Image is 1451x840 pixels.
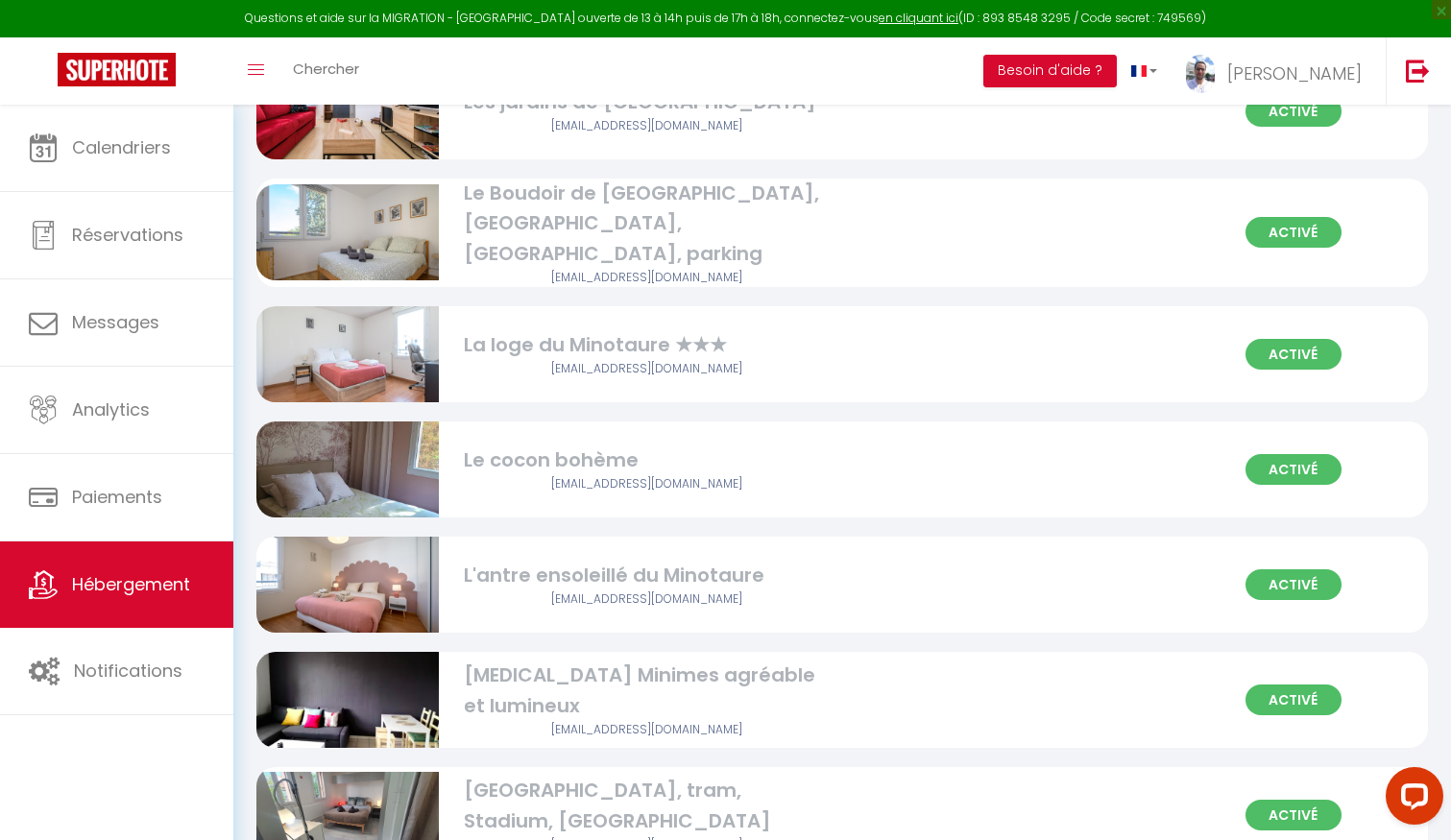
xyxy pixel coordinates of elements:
span: Hébergement [72,572,190,596]
div: Le Boudoir de [GEOGRAPHIC_DATA], [GEOGRAPHIC_DATA], [GEOGRAPHIC_DATA], parking [464,179,829,269]
span: Chercher [293,59,359,79]
div: Airbnb [464,590,829,609]
div: L'antre ensoleillé du Minotaure [464,561,829,590]
div: Airbnb [464,269,829,287]
div: Airbnb [464,721,829,739]
span: Activé [1245,454,1342,485]
span: Activé [1245,96,1342,127]
span: Activé [1245,339,1342,370]
span: Activé [1245,217,1342,248]
span: Réservations [72,223,183,247]
span: Activé [1245,569,1342,600]
span: [PERSON_NAME] [1227,61,1362,85]
div: La loge du Minotaure ★★★ [464,330,829,360]
div: [GEOGRAPHIC_DATA], tram, Stadium, [GEOGRAPHIC_DATA] [464,776,829,836]
div: Airbnb [464,475,829,493]
button: Besoin d'aide ? [983,55,1117,87]
img: Super Booking [58,53,176,86]
a: ... [PERSON_NAME] [1172,37,1386,105]
a: Chercher [278,37,374,105]
div: Airbnb [464,117,829,135]
span: Activé [1245,800,1342,830]
div: Airbnb [464,360,829,378]
img: ... [1186,55,1215,93]
span: Messages [72,310,159,334]
div: [MEDICAL_DATA] Minimes agréable et lumineux [464,660,829,721]
a: en cliquant ici [879,10,958,26]
span: Analytics [72,397,150,421]
span: Calendriers [72,135,171,159]
iframe: LiveChat chat widget [1370,759,1451,840]
span: Activé [1245,684,1342,715]
img: logout [1406,59,1430,83]
span: Notifications [74,659,182,683]
span: Paiements [72,485,162,509]
div: Le cocon bohème [464,445,829,475]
